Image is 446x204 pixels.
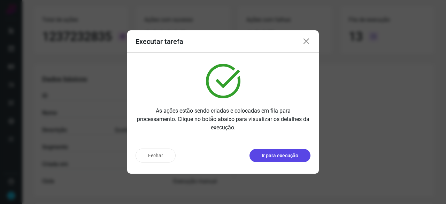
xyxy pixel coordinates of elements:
[262,152,298,159] p: Ir para execução
[136,37,183,46] h3: Executar tarefa
[136,149,176,163] button: Fechar
[249,149,310,162] button: Ir para execução
[206,64,240,98] img: verified.svg
[136,107,310,132] p: As ações estão sendo criadas e colocadas em fila para processamento. Clique no botão abaixo para ...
